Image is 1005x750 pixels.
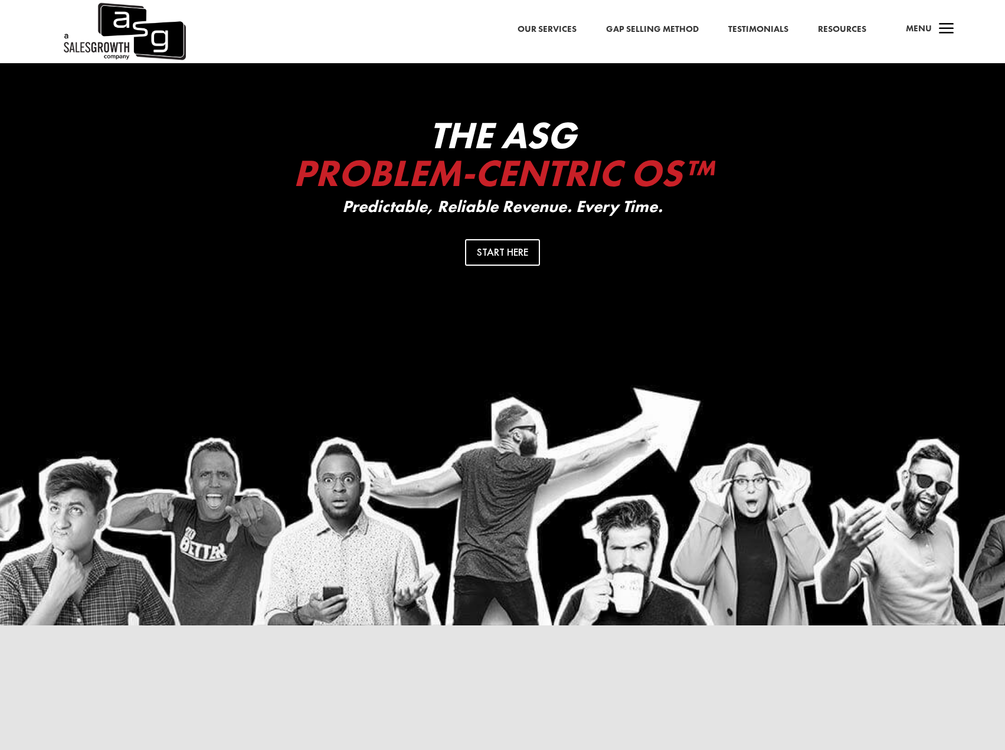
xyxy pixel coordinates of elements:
[518,22,577,37] a: Our Services
[818,22,866,37] a: Resources
[465,239,540,266] a: Start Here
[935,18,958,41] span: a
[267,116,739,198] h2: The ASG
[728,22,788,37] a: Testimonials
[293,149,712,197] span: Problem-Centric OS™
[606,22,699,37] a: Gap Selling Method
[267,198,739,216] p: Predictable, Reliable Revenue. Every Time.
[906,22,932,34] span: Menu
